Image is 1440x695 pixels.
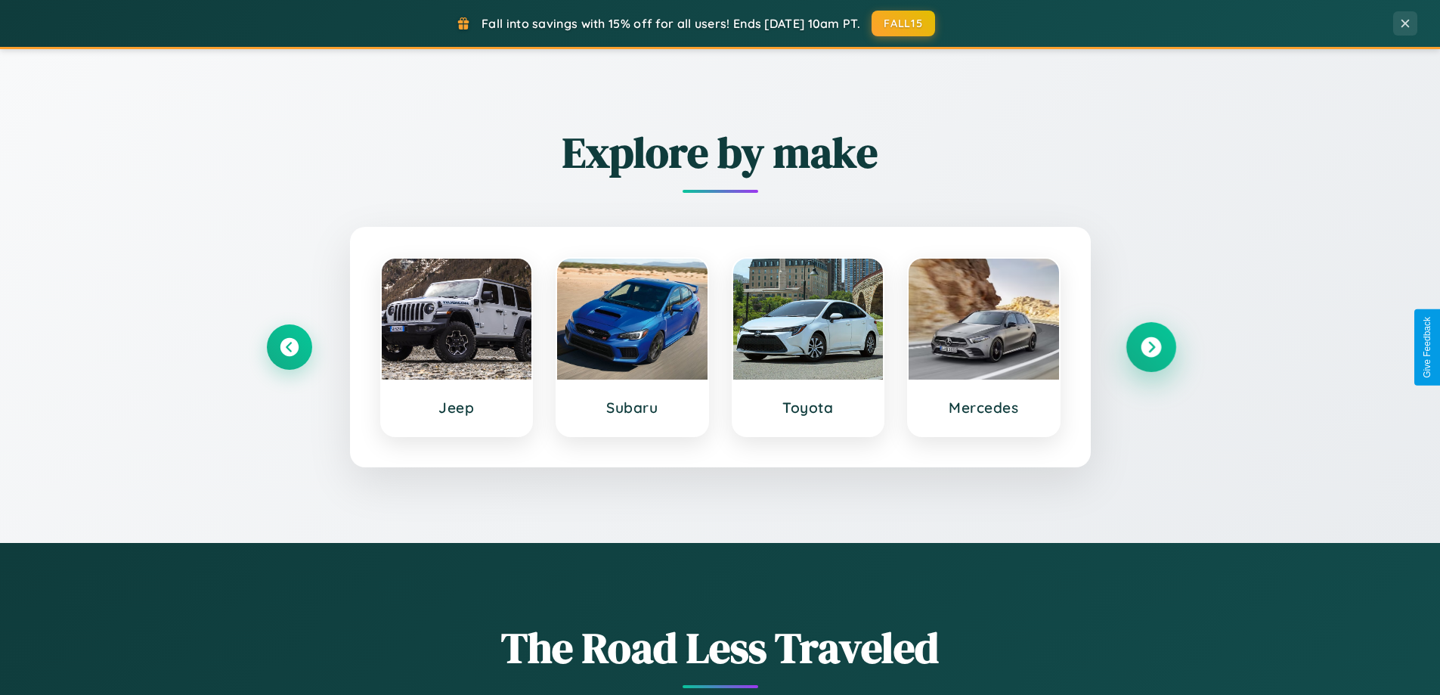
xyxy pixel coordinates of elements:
[397,399,517,417] h3: Jeep
[924,399,1044,417] h3: Mercedes
[482,16,860,31] span: Fall into savings with 15% off for all users! Ends [DATE] 10am PT.
[748,399,869,417] h3: Toyota
[267,123,1174,182] h2: Explore by make
[1422,317,1432,378] div: Give Feedback
[872,11,935,36] button: FALL15
[572,399,692,417] h3: Subaru
[267,619,1174,677] h1: The Road Less Traveled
